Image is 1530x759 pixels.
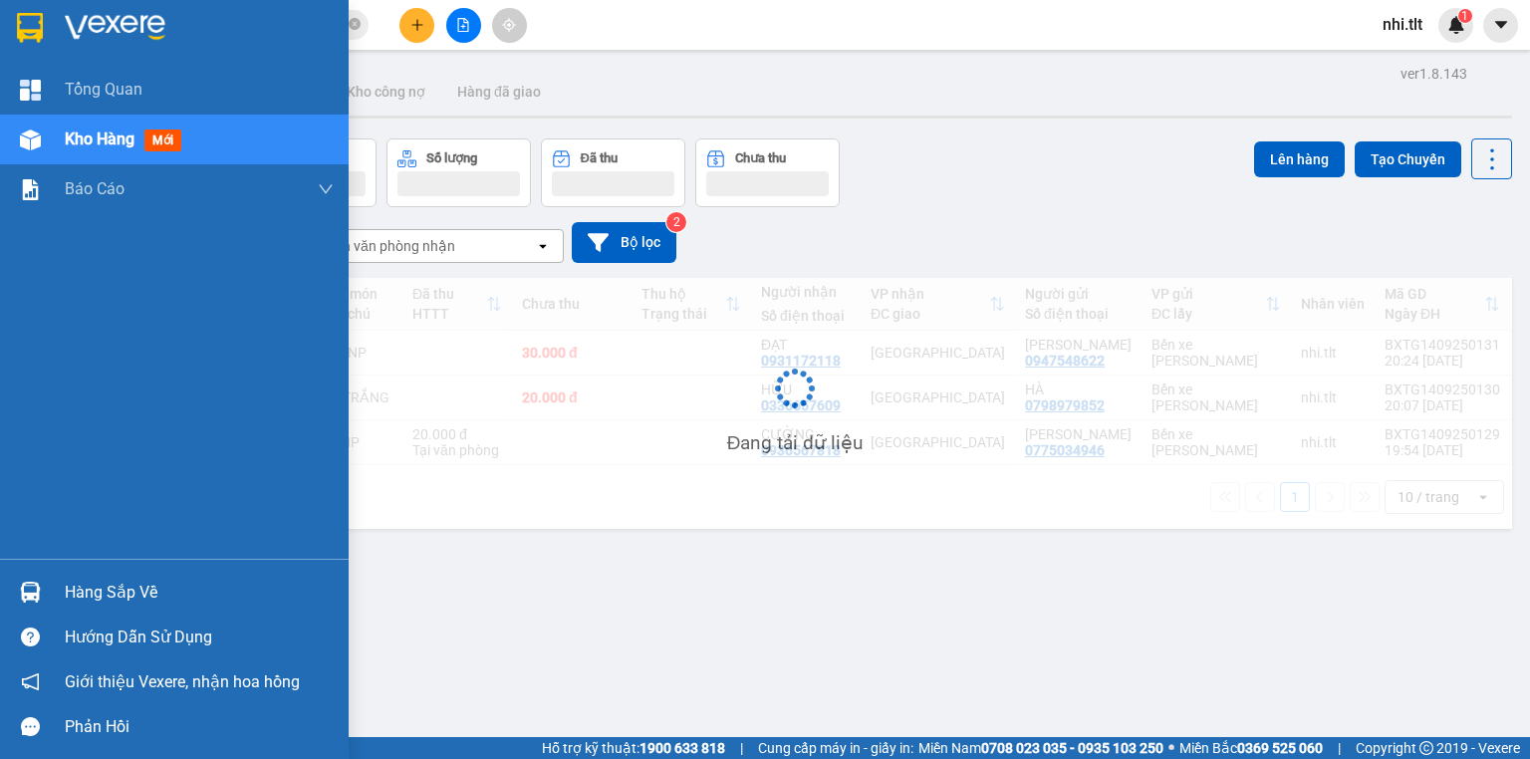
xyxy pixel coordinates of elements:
[441,68,557,116] button: Hàng đã giao
[572,222,676,263] button: Bộ lọc
[65,623,334,652] div: Hướng dẫn sử dụng
[1338,737,1341,759] span: |
[1492,16,1510,34] span: caret-down
[20,129,41,150] img: warehouse-icon
[541,138,685,207] button: Đã thu
[21,717,40,736] span: message
[535,238,551,254] svg: open
[20,179,41,200] img: solution-icon
[1168,744,1174,752] span: ⚪️
[1419,741,1433,755] span: copyright
[492,8,527,43] button: aim
[124,95,376,129] text: BXTG1409250130
[20,80,41,101] img: dashboard-icon
[331,68,441,116] button: Kho công nợ
[918,737,1163,759] span: Miền Nam
[65,77,142,102] span: Tổng Quan
[65,669,300,694] span: Giới thiệu Vexere, nhận hoa hồng
[1401,63,1467,85] div: ver 1.8.143
[981,740,1163,756] strong: 0708 023 035 - 0935 103 250
[399,8,434,43] button: plus
[1447,16,1465,34] img: icon-new-feature
[144,129,181,151] span: mới
[65,176,125,201] span: Báo cáo
[1179,737,1323,759] span: Miền Bắc
[1367,12,1438,37] span: nhi.tlt
[21,628,40,646] span: question-circle
[740,737,743,759] span: |
[1461,9,1468,23] span: 1
[426,151,477,165] div: Số lượng
[666,212,686,232] sup: 2
[735,151,786,165] div: Chưa thu
[21,672,40,691] span: notification
[581,151,618,165] div: Đã thu
[386,138,531,207] button: Số lượng
[695,138,840,207] button: Chưa thu
[318,236,455,256] div: Chọn văn phòng nhận
[20,582,41,603] img: warehouse-icon
[456,18,470,32] span: file-add
[1355,141,1461,177] button: Tạo Chuyến
[65,712,334,742] div: Phản hồi
[446,8,481,43] button: file-add
[639,740,725,756] strong: 1900 633 818
[502,18,516,32] span: aim
[65,129,134,148] span: Kho hàng
[349,18,361,30] span: close-circle
[65,578,334,608] div: Hàng sắp về
[1237,740,1323,756] strong: 0369 525 060
[1458,9,1472,23] sup: 1
[1254,141,1345,177] button: Lên hàng
[1483,8,1518,43] button: caret-down
[349,16,361,35] span: close-circle
[542,737,725,759] span: Hỗ trợ kỹ thuật:
[410,18,424,32] span: plus
[11,142,487,195] div: Bến xe [PERSON_NAME]
[727,428,864,458] div: Đang tải dữ liệu
[318,181,334,197] span: down
[758,737,913,759] span: Cung cấp máy in - giấy in:
[17,13,43,43] img: logo-vxr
